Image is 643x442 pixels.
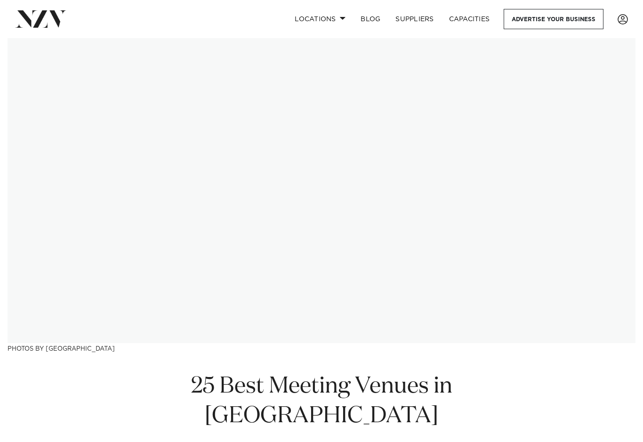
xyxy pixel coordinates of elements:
a: Advertise your business [504,9,603,29]
h3: Photos by [GEOGRAPHIC_DATA] [8,343,635,353]
img: nzv-logo.png [15,10,66,27]
a: Capacities [442,9,498,29]
a: BLOG [353,9,388,29]
a: Locations [287,9,353,29]
a: SUPPLIERS [388,9,441,29]
h1: 25 Best Meeting Venues in [GEOGRAPHIC_DATA] [161,372,482,431]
